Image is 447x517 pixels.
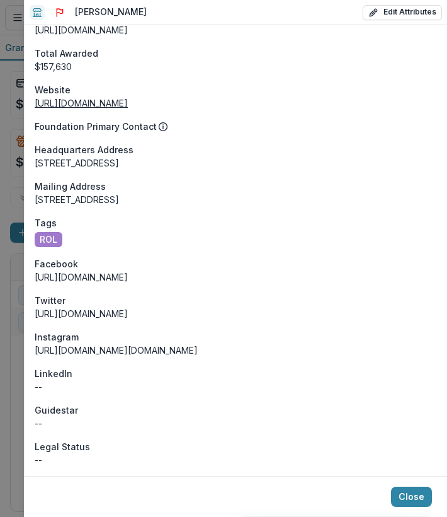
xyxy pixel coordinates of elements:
[35,98,128,108] a: [URL][DOMAIN_NAME]
[35,120,157,133] p: Foundation Primary Contact
[35,417,437,430] div: --
[35,380,437,393] div: --
[35,156,437,170] div: [STREET_ADDRESS]
[35,307,437,320] div: [URL][DOMAIN_NAME]
[35,180,106,193] span: Mailing Address
[35,453,437,467] div: --
[35,216,57,229] span: Tags
[363,5,442,20] button: Edit Attributes
[35,143,133,156] span: Headquarters Address
[35,270,437,284] div: [URL][DOMAIN_NAME]
[35,440,90,453] span: Legal Status
[35,404,78,417] span: Guidestar
[35,344,437,357] div: [URL][DOMAIN_NAME][DOMAIN_NAME]
[75,6,147,18] h2: [PERSON_NAME]
[35,294,65,307] span: Twitter
[40,235,57,245] span: ROL
[35,23,437,37] div: [URL][DOMAIN_NAME]
[35,83,71,96] span: Website
[35,257,78,270] span: Facebook
[35,47,98,60] span: Total Awarded
[35,60,437,73] div: $157,630
[391,487,432,507] button: Close
[50,3,70,23] button: Flag
[35,193,437,206] div: [STREET_ADDRESS]
[35,367,72,380] span: LinkedIn
[35,330,79,344] span: Instagram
